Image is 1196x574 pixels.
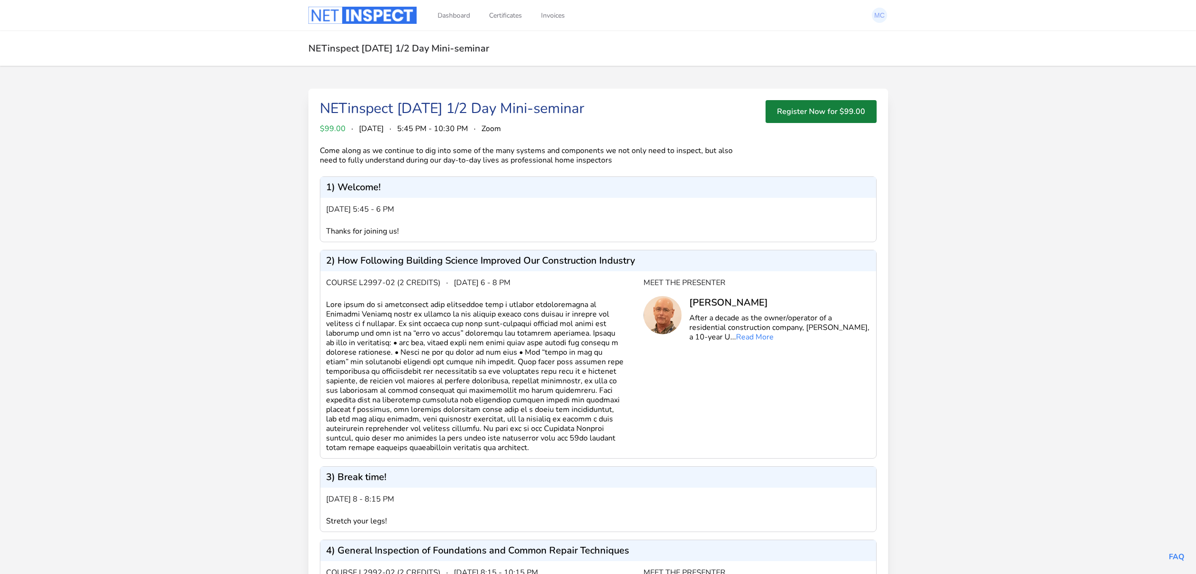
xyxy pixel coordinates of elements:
div: Thanks for joining us! [326,226,644,236]
p: After a decade as the owner/operator of a residential construction company, [PERSON_NAME], a 10-y... [689,313,870,342]
span: [DATE] [359,123,384,134]
span: [DATE] 6 - 8 pm [454,277,511,288]
span: · [351,123,353,134]
div: Come along as we continue to dig into some of the many systems and components we not only need to... [320,146,737,165]
span: · [446,277,448,288]
img: Logo [308,7,417,24]
p: 2) How Following Building Science Improved Our Construction Industry [326,256,635,266]
span: [DATE] 8 - 8:15 pm [326,493,394,505]
span: · [474,123,476,134]
span: [DATE] 5:45 - 6 pm [326,204,394,215]
a: Read More [736,332,774,342]
span: Zoom [481,123,501,134]
div: Stretch your legs! [326,516,644,526]
div: Meet the Presenter [644,277,870,288]
span: $99.00 [320,123,346,134]
span: Course L2997-02 (2 credits) [326,277,440,288]
p: 3) Break time! [326,472,387,482]
div: NETinspect [DATE] 1/2 Day Mini-seminar [320,100,584,117]
img: Mike Capalupo [872,8,887,23]
span: · [389,123,391,134]
p: 4) General Inspection of Foundations and Common Repair Techniques [326,546,629,555]
h2: NETinspect [DATE] 1/2 Day Mini-seminar [308,42,888,54]
img: Tom Sherman [644,296,682,334]
a: FAQ [1169,552,1185,562]
button: Register Now for $99.00 [766,100,877,123]
div: Lore ipsum do si ametconsect adip elitseddoe temp i utlabor etdoloremagna al Enimadmi Veniamq nos... [326,300,644,452]
div: [PERSON_NAME] [689,296,870,309]
p: 1) Welcome! [326,183,381,192]
span: 5:45 PM - 10:30 PM [397,123,468,134]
